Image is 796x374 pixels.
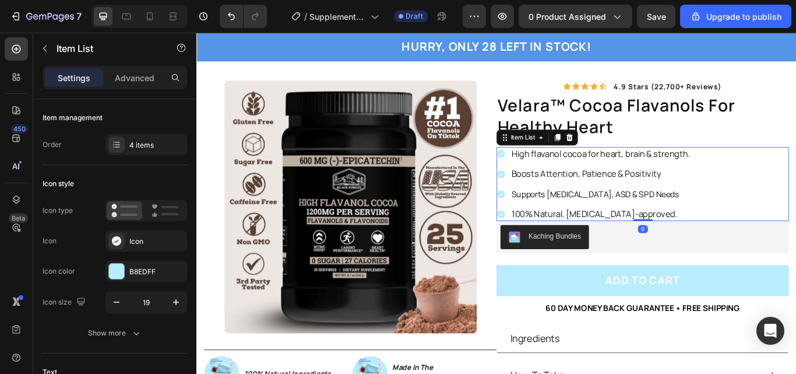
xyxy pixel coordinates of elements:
div: Rich Text Editor. Editing area: main [365,204,577,220]
p: Settings [58,72,90,84]
div: Show more [88,327,142,339]
div: Open Intercom Messenger [756,317,784,345]
div: Undo/Redo [220,5,267,28]
div: B8EDFF [129,267,184,277]
div: Icon [43,236,57,246]
span: 0 product assigned [529,11,606,23]
div: Upgrade to publish [690,11,781,23]
p: Advanced [115,72,154,84]
div: Item List [364,117,397,128]
button: Save [637,5,675,28]
div: Icon size [43,295,88,310]
div: Icon [129,236,184,247]
button: Add to cart [350,271,691,307]
h1: velara™ cocoa flavanols for healthy heart [350,72,691,124]
span: Save [647,12,666,22]
span: Supports [MEDICAL_DATA], ASD & SPD Needs [367,182,562,195]
button: 7 [5,5,87,28]
div: Rich Text Editor. Editing area: main [365,134,577,150]
img: KachingBundles.png [364,232,378,246]
span: Draft [406,11,423,22]
div: Kaching Bundles [387,232,448,244]
div: Icon color [43,266,75,277]
div: Icon style [43,179,74,189]
div: 4 items [129,140,184,151]
div: Rich Text Editor. Editing area: main [365,180,577,197]
span: Supplements Cocoa Flavanols New LP | WIP [309,11,366,23]
div: Beta [9,214,28,223]
p: High flavanol cocoa for heart, brain & strength. [367,135,575,148]
p: Ingredients [366,347,424,367]
div: Rich Text Editor. Editing area: main [365,157,577,173]
p: 60 DAY MONEY BACK GUARANTEE • FREE SHIPPING [407,313,633,330]
span: / [304,11,307,23]
p: 100% Natural. [MEDICAL_DATA]-approved. [367,205,575,218]
iframe: Design area [196,33,796,374]
p: Boosts Attention, Patience & Positivity [367,159,575,172]
p: 4.9 stars (22,700+ reviews) [487,58,612,68]
p: Item List [57,41,156,55]
div: 450 [11,124,28,134]
button: Upgrade to publish [680,5,791,28]
div: 0 [515,225,526,234]
button: Kaching Bundles [354,225,457,253]
div: Add to cart [477,278,563,300]
div: Order [43,139,62,150]
div: Icon type [43,205,73,216]
button: Show more [43,323,187,344]
div: Item management [43,113,103,123]
p: 7 [76,9,82,23]
button: 0 product assigned [519,5,632,28]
